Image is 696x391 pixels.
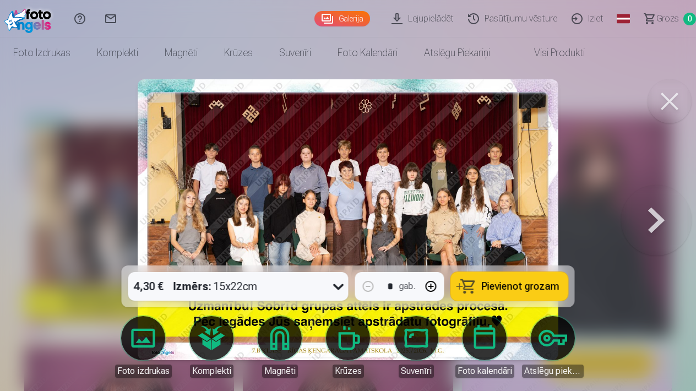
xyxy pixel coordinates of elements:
a: Komplekti [84,37,151,68]
div: Atslēgu piekariņi [522,365,584,378]
a: Krūzes [317,316,379,378]
a: Suvenīri [385,316,447,378]
a: Magnēti [249,316,311,378]
a: Magnēti [151,37,211,68]
a: Visi produkti [503,37,598,68]
div: Komplekti [190,365,233,378]
a: Foto kalendāri [454,316,515,378]
button: Pievienot grozam [451,272,568,301]
div: Foto izdrukas [115,365,172,378]
div: Magnēti [262,365,298,378]
div: 4,30 € [128,272,169,301]
span: Pievienot grozam [482,281,559,291]
a: Krūzes [211,37,266,68]
img: /fa1 [4,4,56,33]
span: 0 [683,13,696,25]
a: Foto kalendāri [324,37,411,68]
div: Krūzes [333,365,364,378]
a: Galerija [314,11,370,26]
div: Foto kalendāri [455,365,514,378]
div: 15x22cm [173,272,258,301]
a: Atslēgu piekariņi [411,37,503,68]
strong: Izmērs : [173,279,211,294]
a: Komplekti [181,316,242,378]
div: gab. [399,280,416,293]
a: Suvenīri [266,37,324,68]
a: Atslēgu piekariņi [522,316,584,378]
div: Suvenīri [399,365,434,378]
a: Foto izdrukas [112,316,174,378]
span: Grozs [656,12,679,25]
